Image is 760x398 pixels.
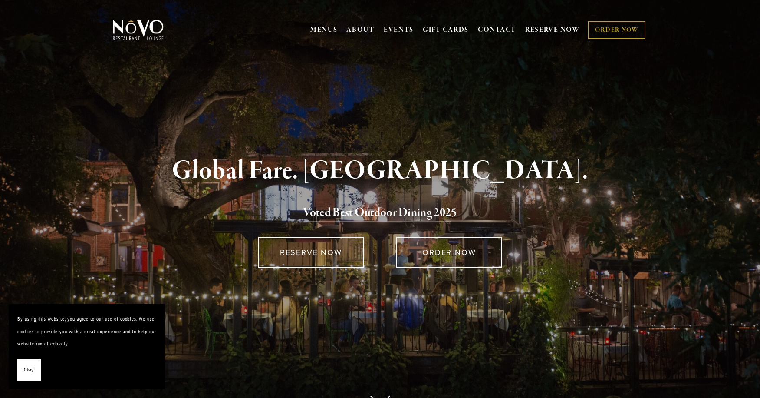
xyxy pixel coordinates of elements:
[423,22,469,38] a: GIFT CARDS
[111,19,165,41] img: Novo Restaurant &amp; Lounge
[17,359,41,381] button: Okay!
[588,21,645,39] a: ORDER NOW
[396,237,502,268] a: ORDER NOW
[303,205,451,222] a: Voted Best Outdoor Dining 202
[24,364,35,376] span: Okay!
[172,154,588,187] strong: Global Fare. [GEOGRAPHIC_DATA].
[17,313,156,350] p: By using this website, you agree to our use of cookies. We use cookies to provide you with a grea...
[525,22,580,38] a: RESERVE NOW
[310,26,338,34] a: MENUS
[346,26,375,34] a: ABOUT
[478,22,516,38] a: CONTACT
[9,304,165,389] section: Cookie banner
[258,237,364,268] a: RESERVE NOW
[127,204,633,222] h2: 5
[384,26,414,34] a: EVENTS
